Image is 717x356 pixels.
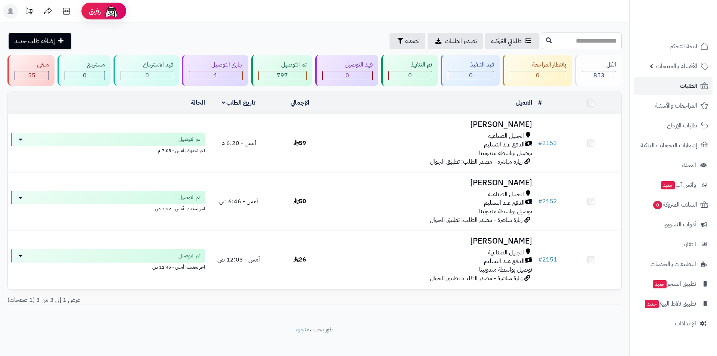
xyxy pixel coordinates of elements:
[448,61,494,69] div: قيد التنفيذ
[634,295,713,313] a: تطبيق نقاط البيعجديد
[408,71,412,80] span: 0
[191,98,205,107] a: الحالة
[634,176,713,194] a: وآتس آبجديد
[334,120,532,129] h3: [PERSON_NAME]
[479,207,532,216] span: توصيل بواسطة مندوبينا
[485,33,539,49] a: طلباتي المُوكلة
[634,136,713,154] a: إشعارات التحويلات البنكية
[104,4,119,19] img: ai-face.png
[439,55,501,86] a: قيد التنفيذ 0
[294,197,306,206] span: 50
[491,37,522,46] span: طلباتي المُوكلة
[430,157,522,166] span: زيارة مباشرة - مصدر الطلب: تطبيق الجوال
[593,71,605,80] span: 853
[296,325,310,334] a: متجرة
[538,98,542,107] a: #
[652,279,696,289] span: تطبيق المتجر
[314,55,380,86] a: قيد التوصيل 0
[634,275,713,293] a: تطبيق المتجرجديد
[651,259,696,269] span: التطبيقات والخدمات
[15,61,49,69] div: ملغي
[634,97,713,115] a: المراجعات والأسئلة
[65,71,105,80] div: 0
[655,100,697,111] span: المراجعات والأسئلة
[538,139,557,148] a: #2153
[405,37,419,46] span: تصفية
[430,216,522,225] span: زيارة مباشرة - مصدر الطلب: تطبيق الجوال
[516,98,532,107] a: العميل
[634,196,713,214] a: السلات المتروكة0
[217,255,260,264] span: أمس - 12:03 ص
[179,136,201,143] span: تم التوصيل
[469,71,473,80] span: 0
[661,181,675,189] span: جديد
[653,280,667,288] span: جديد
[322,61,373,69] div: قيد التوصيل
[479,265,532,274] span: توصيل بواسطة مندوبينا
[11,263,205,270] div: اخر تحديث: أمس - 12:45 ص
[634,235,713,253] a: التقارير
[640,140,697,151] span: إشعارات التحويلات البنكية
[675,318,696,329] span: الإعدادات
[219,197,258,206] span: أمس - 6:46 ص
[573,55,623,86] a: الكل853
[89,7,101,16] span: رفيق
[634,156,713,174] a: العملاء
[179,194,201,201] span: تم التوصيل
[121,61,173,69] div: قيد الاسترجاع
[222,98,256,107] a: تاريخ الطلب
[667,120,697,131] span: طلبات الإرجاع
[121,71,173,80] div: 0
[488,248,524,257] span: الجبيل الصناعية
[258,61,306,69] div: تم التوصيل
[510,71,566,80] div: 0
[428,33,483,49] a: تصدير الطلبات
[538,197,557,206] a: #2152
[656,61,697,71] span: الأقسام والمنتجات
[682,239,696,250] span: التقارير
[11,146,205,154] div: اخر تحديث: أمس - 7:05 م
[20,4,38,21] a: تحديثات المنصة
[56,55,112,86] a: مسترجع 0
[652,199,697,210] span: السلات المتروكة
[680,81,697,91] span: الطلبات
[277,71,288,80] span: 797
[259,71,306,80] div: 797
[388,61,432,69] div: تم التنفيذ
[538,197,542,206] span: #
[484,257,525,266] span: الدفع عند التسليم
[634,216,713,233] a: أدوات التسويق
[214,71,218,80] span: 1
[664,219,696,230] span: أدوات التسويق
[180,55,250,86] a: جاري التوصيل 1
[323,71,372,80] div: 0
[334,179,532,187] h3: [PERSON_NAME]
[510,61,566,69] div: بانتظار المراجعة
[538,255,557,264] a: #2151
[445,37,477,46] span: تصدير الطلبات
[189,61,243,69] div: جاري التوصيل
[83,71,87,80] span: 0
[15,71,49,80] div: 55
[501,55,573,86] a: بانتظار المراجعة 0
[189,71,242,80] div: 1
[484,199,525,207] span: الدفع عند التسليم
[345,71,349,80] span: 0
[488,190,524,199] span: الجبيل الصناعية
[430,274,522,283] span: زيارة مباشرة - مصدر الطلب: تطبيق الجوال
[660,180,696,190] span: وآتس آب
[479,149,532,158] span: توصيل بواسطة مندوبينا
[538,255,542,264] span: #
[179,252,201,260] span: تم التوصيل
[250,55,313,86] a: تم التوصيل 797
[15,37,55,46] span: إضافة طلب جديد
[448,71,494,80] div: 0
[9,33,71,49] a: إضافة طلب جديد
[538,139,542,148] span: #
[294,139,306,148] span: 59
[634,117,713,134] a: طلبات الإرجاع
[670,41,697,52] span: لوحة التحكم
[644,298,696,309] span: تطبيق نقاط البيع
[634,315,713,332] a: الإعدادات
[65,61,105,69] div: مسترجع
